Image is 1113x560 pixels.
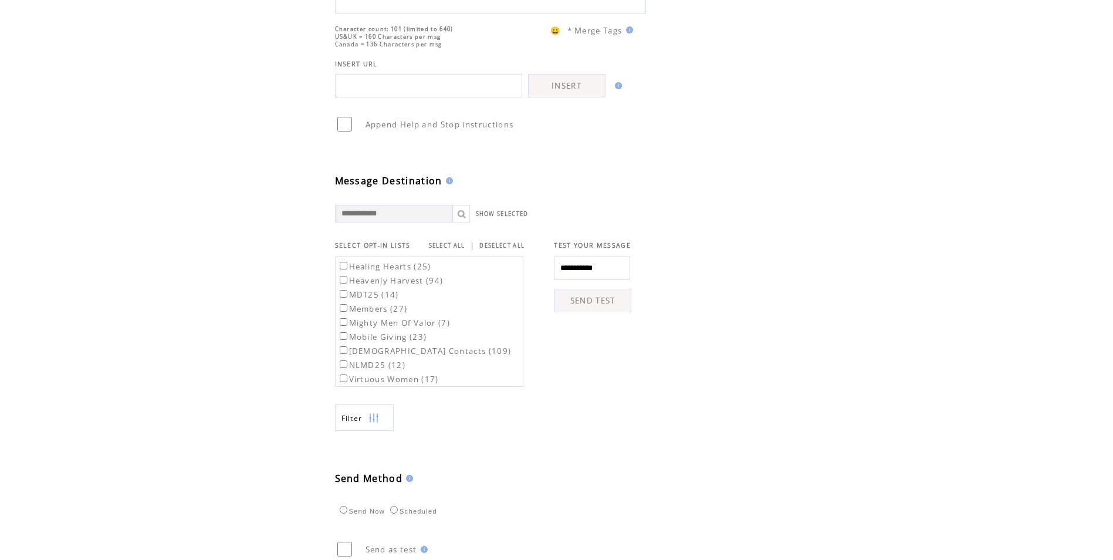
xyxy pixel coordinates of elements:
[402,475,413,482] img: help.gif
[335,241,411,249] span: SELECT OPT-IN LISTS
[554,289,631,312] a: SEND TEST
[368,405,379,431] img: filters.png
[337,303,408,314] label: Members (27)
[611,82,622,89] img: help.gif
[340,318,347,326] input: Mighty Men Of Valor (7)
[442,177,453,184] img: help.gif
[337,261,431,272] label: Healing Hearts (25)
[340,262,347,269] input: Healing Hearts (25)
[429,242,465,249] a: SELECT ALL
[340,360,347,368] input: NLMD25 (12)
[335,404,394,431] a: Filter
[340,375,347,382] input: Virtuous Women (17)
[550,25,561,36] span: 😀
[366,119,514,130] span: Append Help and Stop instructions
[337,332,427,342] label: Mobile Giving (23)
[335,60,378,68] span: INSERT URL
[337,508,385,515] label: Send Now
[387,508,437,515] label: Scheduled
[476,210,529,218] a: SHOW SELECTED
[337,346,512,356] label: [DEMOGRAPHIC_DATA] Contacts (109)
[335,33,441,41] span: US&UK = 160 Characters per msg
[528,74,605,97] a: INSERT
[340,346,347,354] input: [DEMOGRAPHIC_DATA] Contacts (109)
[417,546,428,553] img: help.gif
[335,472,403,485] span: Send Method
[335,174,442,187] span: Message Destination
[470,240,475,251] span: |
[390,506,398,514] input: Scheduled
[567,25,623,36] span: * Merge Tags
[340,506,347,514] input: Send Now
[335,41,442,48] span: Canada = 136 Characters per msg
[340,276,347,284] input: Heavenly Harvest (94)
[337,289,399,300] label: MDT25 (14)
[479,242,525,249] a: DESELECT ALL
[335,25,454,33] span: Character count: 101 (limited to 640)
[341,413,363,423] span: Show filters
[366,544,417,555] span: Send as test
[340,290,347,298] input: MDT25 (14)
[340,332,347,340] input: Mobile Giving (23)
[554,241,631,249] span: TEST YOUR MESSAGE
[337,360,406,370] label: NLMD25 (12)
[337,275,444,286] label: Heavenly Harvest (94)
[340,304,347,312] input: Members (27)
[337,318,451,328] label: Mighty Men Of Valor (7)
[623,26,633,33] img: help.gif
[337,374,439,384] label: Virtuous Women (17)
